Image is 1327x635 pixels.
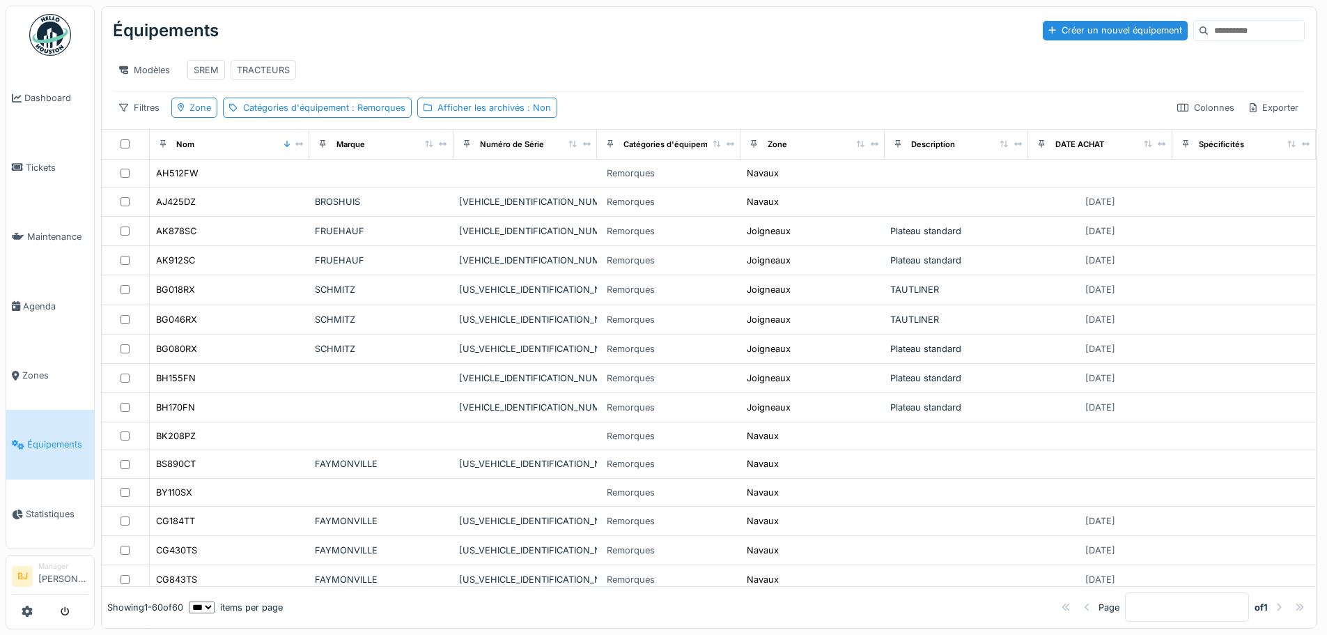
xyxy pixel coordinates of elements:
[607,486,655,499] div: Remorques
[156,372,196,385] div: BH155FN
[459,514,591,528] div: [US_VEHICLE_IDENTIFICATION_NUMBER]
[747,254,791,267] div: Joigneaux
[156,313,197,326] div: BG046RX
[189,101,211,114] div: Zone
[1055,139,1104,151] div: DATE ACHAT
[459,283,591,296] div: [US_VEHICLE_IDENTIFICATION_NUMBER]
[113,98,166,118] div: Filtres
[747,283,791,296] div: Joigneaux
[911,139,955,151] div: Description
[1085,313,1115,326] div: [DATE]
[315,283,447,296] div: SCHMITZ
[1085,254,1115,267] div: [DATE]
[1043,21,1188,40] div: Créer un nouvel équipement
[156,514,195,528] div: CG184TT
[1085,342,1115,355] div: [DATE]
[607,195,655,208] div: Remorques
[1085,224,1115,238] div: [DATE]
[747,486,779,499] div: Navaux
[607,429,655,443] div: Remorques
[26,507,88,521] span: Statistiques
[315,544,447,557] div: FAYMONVILLE
[38,561,88,572] div: Manager
[459,544,591,557] div: [US_VEHICLE_IDENTIFICATION_NUMBER]
[12,566,33,587] li: BJ
[607,254,655,267] div: Remorques
[459,573,591,586] div: [US_VEHICLE_IDENTIFICATION_NUMBER]
[607,401,655,414] div: Remorques
[156,486,192,499] div: BY110SX
[1085,544,1115,557] div: [DATE]
[459,342,591,355] div: [US_VEHICLE_IDENTIFICATION_NUMBER]
[890,313,1023,326] div: TAUTLINER
[607,342,655,355] div: Remorques
[315,342,447,355] div: SCHMITZ
[156,401,195,414] div: BH170FN
[459,401,591,414] div: [VEHICLE_IDENTIFICATION_NUMBER]
[437,101,551,114] div: Afficher les archivés
[26,161,88,174] span: Tickets
[1171,98,1241,118] div: Colonnes
[607,457,655,470] div: Remorques
[315,514,447,528] div: FAYMONVILLE
[747,514,779,528] div: Navaux
[1085,401,1115,414] div: [DATE]
[336,139,365,151] div: Marque
[24,91,88,105] span: Dashboard
[315,457,447,470] div: FAYMONVILLE
[349,102,405,113] span: : Remorques
[607,573,655,586] div: Remorques
[27,438,88,451] span: Équipements
[459,254,591,267] div: [VEHICLE_IDENTIFICATION_NUMBER]
[459,457,591,470] div: [US_VEHICLE_IDENTIFICATION_NUMBER]
[890,342,1023,355] div: Plateau standard
[607,167,655,180] div: Remorques
[6,480,94,549] a: Statistiques
[156,544,197,557] div: CG430TS
[747,544,779,557] div: Navaux
[176,139,194,151] div: Nom
[107,601,183,614] div: Showing 1 - 60 of 60
[1199,139,1244,151] div: Spécificités
[194,63,219,77] div: SREM
[747,401,791,414] div: Joigneaux
[1085,573,1115,586] div: [DATE]
[890,254,1023,267] div: Plateau standard
[6,202,94,271] a: Maintenance
[747,224,791,238] div: Joigneaux
[459,224,591,238] div: [VEHICLE_IDENTIFICATION_NUMBER]
[1085,372,1115,385] div: [DATE]
[607,372,655,385] div: Remorques
[1255,601,1268,614] strong: of 1
[747,429,779,443] div: Navaux
[156,195,196,208] div: AJ425DZ
[12,561,88,595] a: BJ Manager[PERSON_NAME]
[747,573,779,586] div: Navaux
[6,63,94,132] a: Dashboard
[315,195,447,208] div: BROSHUIS
[607,283,655,296] div: Remorques
[156,429,196,443] div: BK208PZ
[29,14,71,56] img: Badge_color-CXgf-gQk.svg
[113,13,219,49] div: Équipements
[890,283,1023,296] div: TAUTLINER
[156,457,196,470] div: BS890CT
[243,101,405,114] div: Catégories d'équipement
[315,254,447,267] div: FRUEHAUF
[22,369,88,382] span: Zones
[747,313,791,326] div: Joigneaux
[1099,601,1119,614] div: Page
[607,544,655,557] div: Remorques
[6,132,94,201] a: Tickets
[768,139,787,151] div: Zone
[525,102,551,113] span: : Non
[6,271,94,340] a: Agenda
[747,342,791,355] div: Joigneaux
[315,224,447,238] div: FRUEHAUF
[459,195,591,208] div: [VEHICLE_IDENTIFICATION_NUMBER]
[6,341,94,410] a: Zones
[607,514,655,528] div: Remorques
[623,139,720,151] div: Catégories d'équipement
[747,195,779,208] div: Navaux
[6,410,94,479] a: Équipements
